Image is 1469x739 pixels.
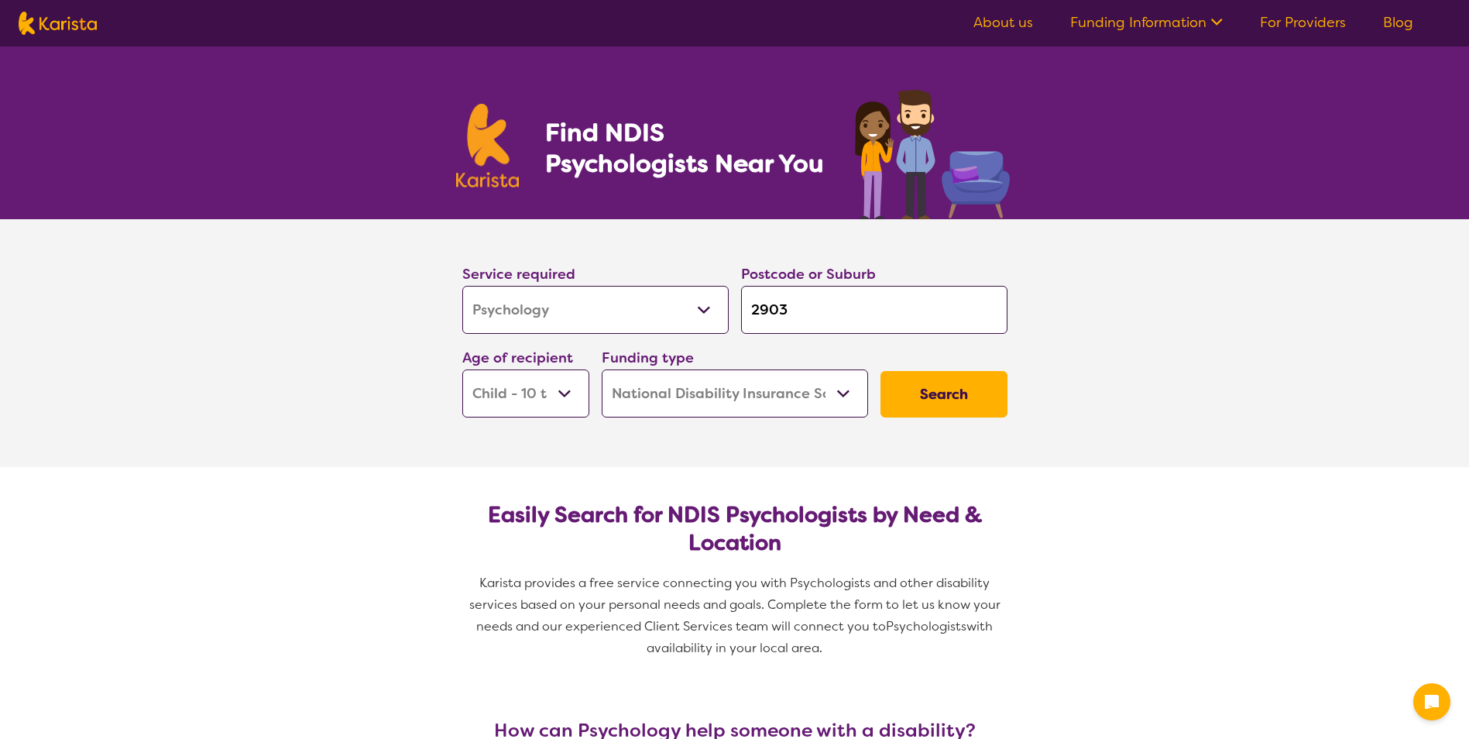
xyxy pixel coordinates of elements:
[19,12,97,35] img: Karista logo
[880,371,1007,418] button: Search
[849,84,1014,219] img: psychology
[741,265,876,284] label: Postcode or Suburb
[469,575,1004,634] span: Karista provides a free service connecting you with Psychologists and other disability services b...
[462,349,573,367] label: Age of recipient
[475,501,995,557] h2: Easily Search for NDIS Psychologists by Need & Location
[1383,13,1413,32] a: Blog
[462,265,575,284] label: Service required
[456,104,520,187] img: Karista logo
[741,286,1007,334] input: Type
[886,618,966,634] span: Psychologists
[1070,13,1223,32] a: Funding Information
[545,117,832,179] h1: Find NDIS Psychologists Near You
[973,13,1033,32] a: About us
[1260,13,1346,32] a: For Providers
[602,349,694,367] label: Funding type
